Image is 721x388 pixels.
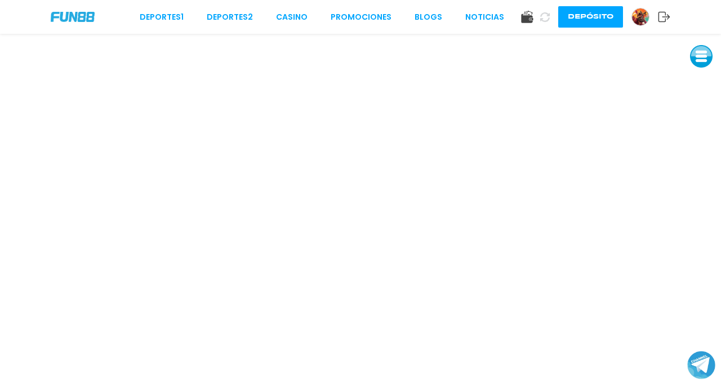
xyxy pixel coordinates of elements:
a: NOTICIAS [465,11,504,23]
img: Avatar [632,8,649,25]
a: BLOGS [415,11,442,23]
button: Depósito [558,6,623,28]
img: Company Logo [51,12,95,21]
a: Avatar [631,8,658,26]
a: Deportes1 [140,11,184,23]
a: Deportes2 [207,11,253,23]
a: CASINO [276,11,308,23]
a: Promociones [331,11,391,23]
button: Join telegram channel [687,350,715,380]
